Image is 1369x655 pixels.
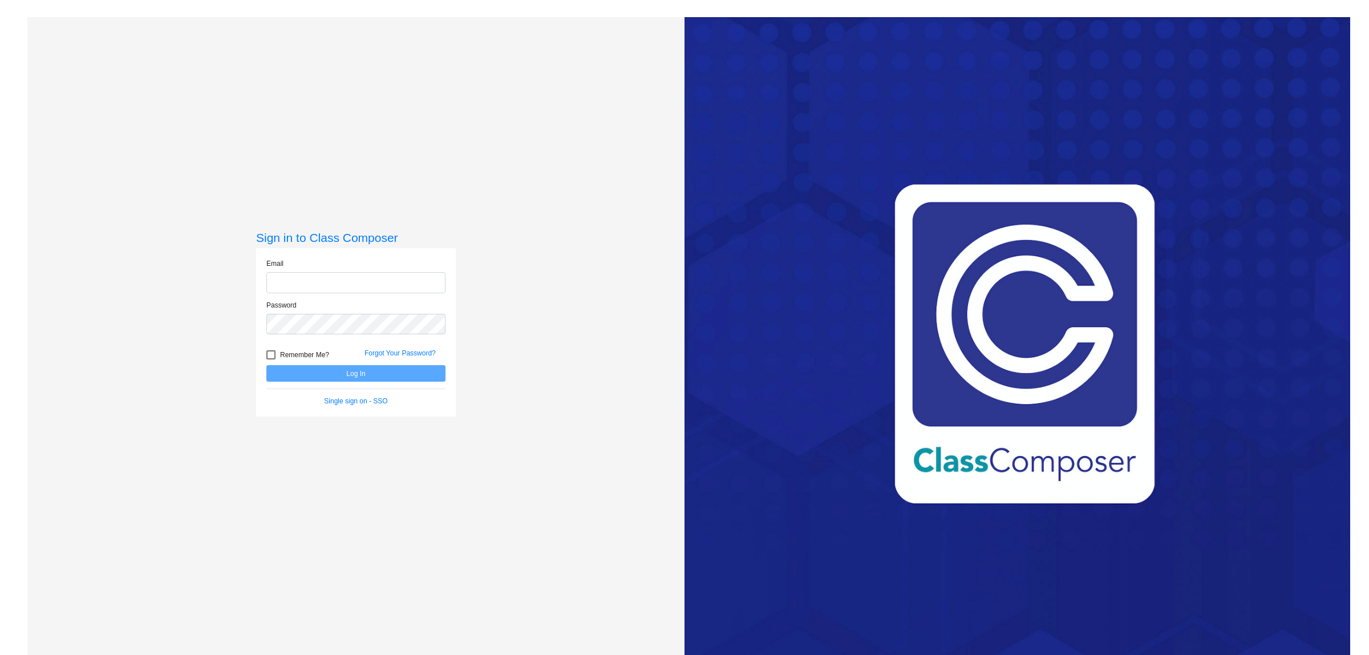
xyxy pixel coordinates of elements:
[266,365,445,382] button: Log In
[266,300,297,310] label: Password
[324,397,387,405] a: Single sign on - SSO
[364,349,436,357] a: Forgot Your Password?
[280,348,329,362] span: Remember Me?
[266,258,283,269] label: Email
[256,231,456,245] h3: Sign in to Class Composer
